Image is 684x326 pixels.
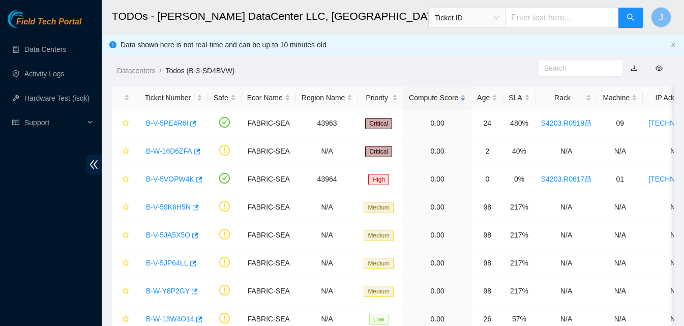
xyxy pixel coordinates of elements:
button: star [117,199,130,215]
td: 0.00 [403,165,471,193]
span: read [12,119,19,126]
td: 0.00 [403,277,471,305]
span: star [122,259,129,268]
a: Todos (B-3-SD4BVW) [165,67,234,75]
td: N/A [296,193,359,221]
span: star [122,175,129,184]
td: 43964 [296,165,359,193]
a: Activity Logs [24,70,65,78]
td: N/A [597,277,643,305]
td: 43963 [296,109,359,137]
td: 0 [471,165,503,193]
td: N/A [296,137,359,165]
button: star [117,115,130,131]
td: FABRIC-SEA [242,137,296,165]
td: 217% [503,193,535,221]
span: star [122,203,129,212]
td: 98 [471,277,503,305]
span: lock [584,120,591,127]
span: Support [24,112,84,133]
a: S4203.R0519lock [541,119,592,127]
td: 217% [503,277,535,305]
td: 480% [503,109,535,137]
img: Akamai Technologies [8,10,51,28]
span: Critical [365,118,392,129]
span: exclamation-circle [219,145,230,156]
td: 217% [503,249,535,277]
td: N/A [536,221,598,249]
span: star [122,287,129,295]
td: FABRIC-SEA [242,221,296,249]
input: Enter text here... [505,8,619,28]
td: 09 [597,109,643,137]
span: exclamation-circle [219,313,230,323]
a: Data Centers [24,45,66,53]
span: check-circle [219,173,230,184]
span: Ticket ID [435,10,499,25]
td: N/A [536,137,598,165]
input: Search [544,63,608,74]
span: double-left [86,155,102,174]
span: High [368,174,389,185]
a: B-W-13W4O14 [146,315,194,323]
td: 2 [471,137,503,165]
td: N/A [296,221,359,249]
button: search [618,8,643,28]
td: FABRIC-SEA [242,109,296,137]
span: exclamation-circle [219,201,230,212]
a: B-W-16D6ZFA [146,147,192,155]
a: B-V-5JP64LL [146,259,188,267]
td: 0.00 [403,109,471,137]
td: 24 [471,109,503,137]
a: Akamai TechnologiesField Tech Portal [8,18,81,32]
button: star [117,171,130,187]
td: 0% [503,165,535,193]
span: star [122,120,129,128]
td: 98 [471,221,503,249]
td: 98 [471,249,503,277]
span: Medium [364,258,394,269]
a: B-V-5JA5X5O [146,231,190,239]
td: 01 [597,165,643,193]
td: N/A [597,137,643,165]
a: B-V-5VOPW4K [146,175,194,183]
td: FABRIC-SEA [242,249,296,277]
a: download [631,64,638,72]
button: close [670,42,676,48]
td: N/A [296,249,359,277]
span: / [159,67,161,75]
a: Datacenters [117,67,155,75]
span: Critical [365,146,392,157]
span: J [659,11,663,24]
span: exclamation-circle [219,257,230,268]
span: lock [584,175,591,183]
button: star [117,143,130,159]
button: star [117,255,130,271]
td: 0.00 [403,249,471,277]
button: J [651,7,671,27]
span: exclamation-circle [219,285,230,295]
span: check-circle [219,117,230,128]
span: eye [656,65,663,72]
td: N/A [536,193,598,221]
td: 98 [471,193,503,221]
td: N/A [597,221,643,249]
td: 0.00 [403,137,471,165]
span: exclamation-circle [219,229,230,240]
span: Medium [364,202,394,213]
td: N/A [536,277,598,305]
a: B-W-Y8P2GY [146,287,190,295]
span: star [122,147,129,156]
td: N/A [536,249,598,277]
td: 40% [503,137,535,165]
td: FABRIC-SEA [242,193,296,221]
button: download [623,60,645,76]
span: Low [369,314,389,325]
td: 0.00 [403,193,471,221]
td: N/A [296,277,359,305]
span: Medium [364,286,394,297]
td: 0.00 [403,221,471,249]
td: FABRIC-SEA [242,165,296,193]
button: star [117,227,130,243]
